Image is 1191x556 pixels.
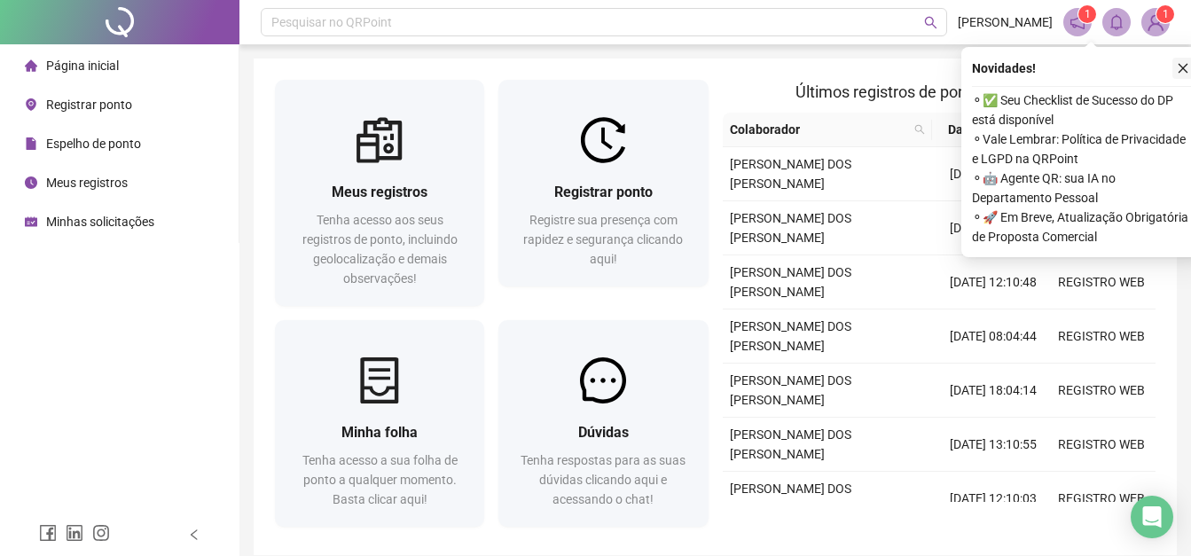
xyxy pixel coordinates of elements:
[958,12,1053,32] span: [PERSON_NAME]
[92,524,110,542] span: instagram
[939,418,1047,472] td: [DATE] 13:10:55
[1142,9,1169,35] img: 94119
[302,213,458,286] span: Tenha acesso aos seus registros de ponto, incluindo geolocalização e demais observações!
[1070,14,1085,30] span: notification
[1047,418,1156,472] td: REGISTRO WEB
[554,184,653,200] span: Registrar ponto
[1047,364,1156,418] td: REGISTRO WEB
[1078,5,1096,23] sup: 1
[46,176,128,190] span: Meus registros
[25,59,37,72] span: home
[25,98,37,111] span: environment
[498,80,708,286] a: Registrar pontoRegistre sua presença com rapidez e segurança clicando aqui!
[914,124,925,135] span: search
[939,472,1047,526] td: [DATE] 12:10:03
[972,59,1036,78] span: Novidades !
[730,211,851,245] span: [PERSON_NAME] DOS [PERSON_NAME]
[939,309,1047,364] td: [DATE] 08:04:44
[39,524,57,542] span: facebook
[275,320,484,527] a: Minha folhaTenha acesso a sua folha de ponto a qualquer momento. Basta clicar aqui!
[1047,472,1156,526] td: REGISTRO WEB
[46,137,141,151] span: Espelho de ponto
[25,137,37,150] span: file
[46,215,154,229] span: Minhas solicitações
[25,176,37,189] span: clock-circle
[1085,8,1091,20] span: 1
[924,16,937,29] span: search
[1163,8,1169,20] span: 1
[498,320,708,527] a: DúvidasTenha respostas para as suas dúvidas clicando aqui e acessando o chat!
[46,98,132,112] span: Registrar ponto
[939,147,1047,201] td: [DATE] 18:56:58
[1131,496,1173,538] div: Open Intercom Messenger
[730,427,851,461] span: [PERSON_NAME] DOS [PERSON_NAME]
[46,59,119,73] span: Página inicial
[939,364,1047,418] td: [DATE] 18:04:14
[578,424,629,441] span: Dúvidas
[1156,5,1174,23] sup: Atualize o seu contato no menu Meus Dados
[795,82,1082,101] span: Últimos registros de ponto sincronizados
[932,113,1037,147] th: Data/Hora
[1109,14,1124,30] span: bell
[730,319,851,353] span: [PERSON_NAME] DOS [PERSON_NAME]
[730,157,851,191] span: [PERSON_NAME] DOS [PERSON_NAME]
[275,80,484,306] a: Meus registrosTenha acesso aos seus registros de ponto, incluindo geolocalização e demais observa...
[1047,255,1156,309] td: REGISTRO WEB
[341,424,418,441] span: Minha folha
[523,213,683,266] span: Registre sua presença com rapidez e segurança clicando aqui!
[939,255,1047,309] td: [DATE] 12:10:48
[911,116,929,143] span: search
[939,120,1015,139] span: Data/Hora
[302,453,458,506] span: Tenha acesso a sua folha de ponto a qualquer momento. Basta clicar aqui!
[1047,309,1156,364] td: REGISTRO WEB
[66,524,83,542] span: linkedin
[730,265,851,299] span: [PERSON_NAME] DOS [PERSON_NAME]
[730,120,908,139] span: Colaborador
[521,453,686,506] span: Tenha respostas para as suas dúvidas clicando aqui e acessando o chat!
[188,529,200,541] span: left
[939,201,1047,255] td: [DATE] 13:00:03
[332,184,427,200] span: Meus registros
[1177,62,1189,74] span: close
[730,482,851,515] span: [PERSON_NAME] DOS [PERSON_NAME]
[25,215,37,228] span: schedule
[730,373,851,407] span: [PERSON_NAME] DOS [PERSON_NAME]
